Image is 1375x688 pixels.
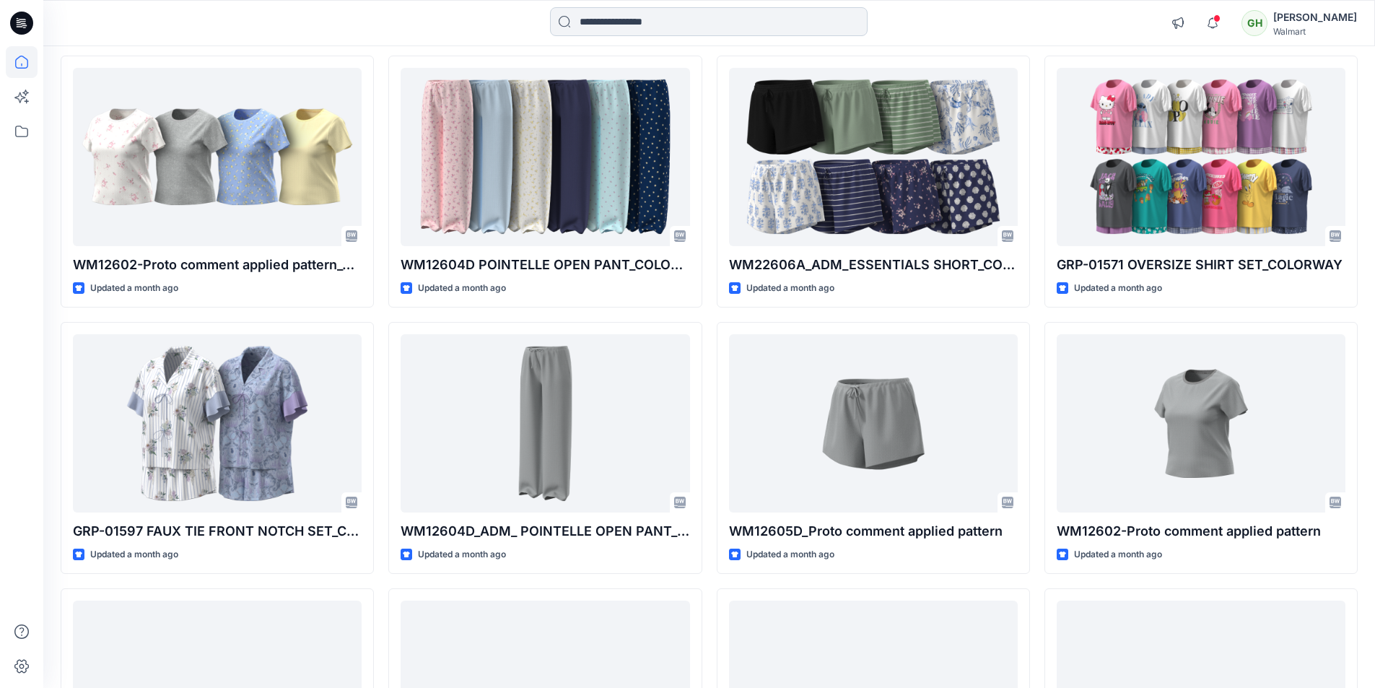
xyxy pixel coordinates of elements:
p: GRP-01597 FAUX TIE FRONT NOTCH SET_COLORWAY [73,521,362,541]
p: Updated a month ago [1074,281,1162,296]
p: WM22606A_ADM_ESSENTIALS SHORT_COLORWAY [729,255,1018,275]
a: WM12604D_ADM_ POINTELLE OPEN PANT_ Proto comment applied pattern [401,334,689,513]
p: WM12602-Proto comment applied pattern [1057,521,1345,541]
div: [PERSON_NAME] [1273,9,1357,26]
a: WM12602-Proto comment applied pattern_Colorway [73,68,362,246]
p: WM12604D_ADM_ POINTELLE OPEN PANT_ Proto comment applied pattern [401,521,689,541]
div: Walmart [1273,26,1357,37]
p: WM12604D POINTELLE OPEN PANT_COLORWAY [401,255,689,275]
a: WM12602-Proto comment applied pattern [1057,334,1345,513]
a: GRP-01571 OVERSIZE SHIRT SET_COLORWAY [1057,68,1345,246]
p: Updated a month ago [418,547,506,562]
p: Updated a month ago [90,547,178,562]
a: WM12605D_Proto comment applied pattern [729,334,1018,513]
p: Updated a month ago [746,281,834,296]
a: WM22606A_ADM_ESSENTIALS SHORT_COLORWAY [729,68,1018,246]
p: Updated a month ago [90,281,178,296]
div: GH [1241,10,1267,36]
p: Updated a month ago [746,547,834,562]
a: WM12604D POINTELLE OPEN PANT_COLORWAY [401,68,689,246]
p: GRP-01571 OVERSIZE SHIRT SET_COLORWAY [1057,255,1345,275]
p: WM12605D_Proto comment applied pattern [729,521,1018,541]
p: Updated a month ago [1074,547,1162,562]
a: GRP-01597 FAUX TIE FRONT NOTCH SET_COLORWAY [73,334,362,513]
p: WM12602-Proto comment applied pattern_Colorway [73,255,362,275]
p: Updated a month ago [418,281,506,296]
